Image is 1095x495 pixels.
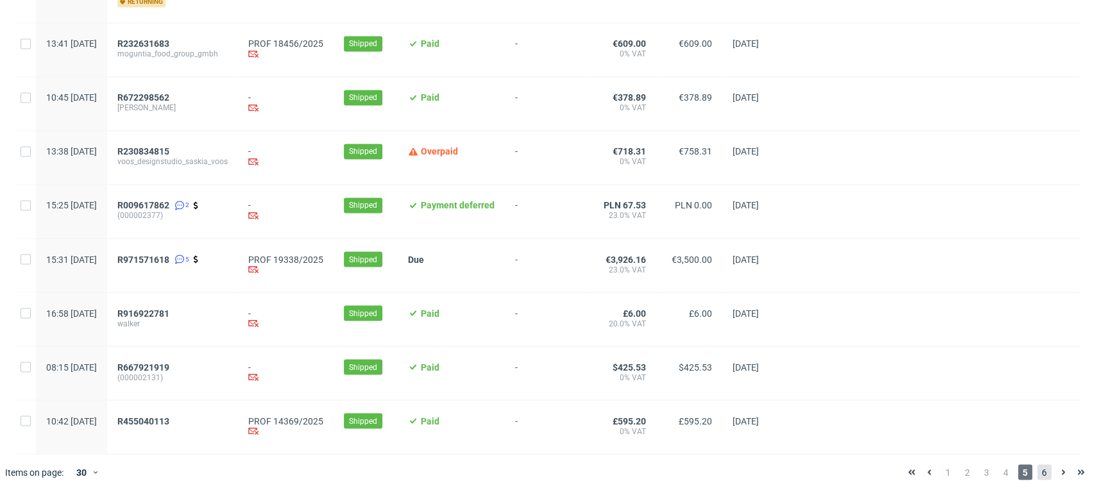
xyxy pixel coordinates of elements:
[248,415,323,426] a: PROF 14369/2025
[117,92,172,103] a: R672298562
[421,92,439,103] span: Paid
[733,200,759,210] span: [DATE]
[999,464,1013,480] span: 4
[117,49,228,59] span: moguntia_food_group_gmbh
[248,92,323,115] div: -
[349,146,377,157] span: Shipped
[185,254,189,264] span: 5
[515,38,578,61] span: -
[349,199,377,211] span: Shipped
[172,254,189,264] a: 5
[733,92,759,103] span: [DATE]
[733,308,759,318] span: [DATE]
[248,254,323,264] a: PROF 19338/2025
[515,254,578,276] span: -
[117,200,169,210] span: R009617862
[672,254,712,264] span: €3,500.00
[598,372,646,382] span: 0% VAT
[613,362,646,372] span: $425.53
[598,318,646,328] span: 20.0% VAT
[349,361,377,373] span: Shipped
[1018,464,1032,480] span: 5
[733,254,759,264] span: [DATE]
[421,38,439,49] span: Paid
[46,200,97,210] span: 15:25 [DATE]
[117,210,228,221] span: (000002377)
[679,362,712,372] span: $425.53
[675,200,712,210] span: PLN 0.00
[598,103,646,113] span: 0% VAT
[598,426,646,436] span: 0% VAT
[613,38,646,49] span: €609.00
[46,254,97,264] span: 15:31 [DATE]
[46,308,97,318] span: 16:58 [DATE]
[117,362,172,372] a: R667921919
[613,92,646,103] span: €378.89
[598,156,646,167] span: 0% VAT
[679,146,712,156] span: €758.31
[46,38,97,49] span: 13:41 [DATE]
[623,308,646,318] span: £6.00
[515,92,578,115] span: -
[117,415,172,426] a: R455040113
[69,463,92,481] div: 30
[349,307,377,319] span: Shipped
[5,466,64,478] span: Items on page:
[117,308,169,318] span: R916922781
[117,38,169,49] span: R232631683
[349,92,377,103] span: Shipped
[1037,464,1051,480] span: 6
[117,200,172,210] a: R009617862
[733,415,759,426] span: [DATE]
[421,200,495,210] span: Payment deferred
[46,92,97,103] span: 10:45 [DATE]
[960,464,974,480] span: 2
[248,362,323,384] div: -
[515,362,578,384] span: -
[980,464,994,480] span: 3
[421,308,439,318] span: Paid
[117,92,169,103] span: R672298562
[733,362,759,372] span: [DATE]
[604,200,646,210] span: PLN 67.53
[185,200,189,210] span: 2
[733,146,759,156] span: [DATE]
[689,308,712,318] span: £6.00
[613,146,646,156] span: €718.31
[248,308,323,330] div: -
[248,38,323,49] a: PROF 18456/2025
[117,362,169,372] span: R667921919
[46,362,97,372] span: 08:15 [DATE]
[349,38,377,49] span: Shipped
[117,318,228,328] span: walker
[515,308,578,330] span: -
[515,415,578,438] span: -
[117,38,172,49] a: R232631683
[349,415,377,426] span: Shipped
[941,464,955,480] span: 1
[117,146,169,156] span: R230834815
[117,146,172,156] a: R230834815
[117,254,169,264] span: R971571618
[117,254,172,264] a: R971571618
[172,200,189,210] a: 2
[613,415,646,426] span: £595.20
[46,146,97,156] span: 13:38 [DATE]
[515,200,578,222] span: -
[606,254,646,264] span: €3,926.16
[679,415,712,426] span: £595.20
[598,210,646,221] span: 23.0% VAT
[598,264,646,274] span: 23.0% VAT
[679,38,712,49] span: €609.00
[46,415,97,426] span: 10:42 [DATE]
[117,372,228,382] span: (000002131)
[421,415,439,426] span: Paid
[598,49,646,59] span: 0% VAT
[117,308,172,318] a: R916922781
[349,253,377,265] span: Shipped
[117,415,169,426] span: R455040113
[117,103,228,113] span: [PERSON_NAME]
[733,38,759,49] span: [DATE]
[248,200,323,222] div: -
[679,92,712,103] span: €378.89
